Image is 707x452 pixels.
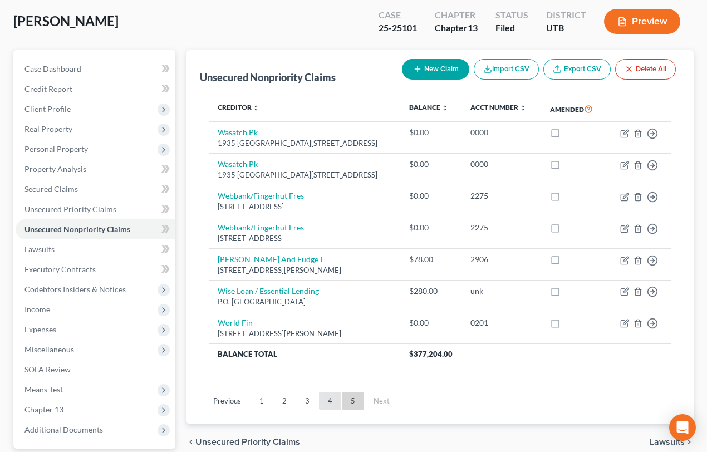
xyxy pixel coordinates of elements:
a: Property Analysis [16,159,175,179]
span: [PERSON_NAME] [13,13,119,29]
th: Balance Total [209,344,400,364]
div: 2275 [470,190,532,202]
span: Secured Claims [24,184,78,194]
a: Executory Contracts [16,259,175,279]
a: Wise Loan / Essential Lending [218,286,319,296]
div: $0.00 [409,190,453,202]
div: $0.00 [409,159,453,170]
span: Unsecured Priority Claims [24,204,116,214]
div: $0.00 [409,222,453,233]
button: Delete All [615,59,676,80]
div: [STREET_ADDRESS] [218,233,391,244]
i: unfold_more [253,105,259,111]
div: Case [379,9,417,22]
div: 0201 [470,317,532,328]
span: Codebtors Insiders & Notices [24,284,126,294]
i: unfold_more [519,105,526,111]
div: Open Intercom Messenger [669,414,696,441]
button: New Claim [402,59,469,80]
span: Miscellaneous [24,345,74,354]
i: unfold_more [441,105,448,111]
span: Chapter 13 [24,405,63,414]
div: $280.00 [409,286,453,297]
a: Unsecured Nonpriority Claims [16,219,175,239]
span: Expenses [24,325,56,334]
a: World Fin [218,318,253,327]
a: Balance unfold_more [409,103,448,111]
div: Chapter [435,22,478,35]
a: Credit Report [16,79,175,99]
span: Executory Contracts [24,264,96,274]
a: 3 [296,392,318,410]
a: Unsecured Priority Claims [16,199,175,219]
div: [STREET_ADDRESS][PERSON_NAME] [218,265,391,276]
a: Acct Number unfold_more [470,103,526,111]
span: 13 [468,22,478,33]
span: Unsecured Priority Claims [195,438,300,446]
div: unk [470,286,532,297]
a: 2 [273,392,296,410]
a: 5 [342,392,364,410]
button: Preview [604,9,680,34]
div: 0000 [470,127,532,138]
a: 4 [319,392,341,410]
span: Client Profile [24,104,71,114]
button: Import CSV [474,59,539,80]
div: [STREET_ADDRESS][PERSON_NAME] [218,328,391,339]
div: 0000 [470,159,532,170]
a: Wasatch Pk [218,127,258,137]
span: Lawsuits [650,438,685,446]
a: Webbank/Fingerhut Fres [218,223,304,232]
a: SOFA Review [16,360,175,380]
span: SOFA Review [24,365,71,374]
div: $0.00 [409,127,453,138]
a: Case Dashboard [16,59,175,79]
span: Property Analysis [24,164,86,174]
div: 2275 [470,222,532,233]
a: 1 [251,392,273,410]
span: $377,204.00 [409,350,453,358]
div: District [546,9,586,22]
div: $78.00 [409,254,453,265]
span: Real Property [24,124,72,134]
button: Lawsuits chevron_right [650,438,694,446]
div: 1935 [GEOGRAPHIC_DATA][STREET_ADDRESS] [218,138,391,149]
div: $0.00 [409,317,453,328]
a: Secured Claims [16,179,175,199]
a: Creditor unfold_more [218,103,259,111]
span: Credit Report [24,84,72,94]
i: chevron_right [685,438,694,446]
th: Amended [541,96,607,122]
span: Personal Property [24,144,88,154]
span: Lawsuits [24,244,55,254]
span: Additional Documents [24,425,103,434]
div: P.O. [GEOGRAPHIC_DATA] [218,297,391,307]
a: Previous [204,392,250,410]
a: Export CSV [543,59,611,80]
div: 2906 [470,254,532,265]
div: UTB [546,22,586,35]
span: Case Dashboard [24,64,81,73]
a: [PERSON_NAME] And Fudge I [218,254,322,264]
div: Unsecured Nonpriority Claims [200,71,336,84]
button: chevron_left Unsecured Priority Claims [186,438,300,446]
i: chevron_left [186,438,195,446]
div: [STREET_ADDRESS] [218,202,391,212]
div: 25-25101 [379,22,417,35]
div: Status [495,9,528,22]
span: Means Test [24,385,63,394]
a: Webbank/Fingerhut Fres [218,191,304,200]
div: Filed [495,22,528,35]
a: Wasatch Pk [218,159,258,169]
span: Income [24,304,50,314]
span: Unsecured Nonpriority Claims [24,224,130,234]
a: Lawsuits [16,239,175,259]
div: 1935 [GEOGRAPHIC_DATA][STREET_ADDRESS] [218,170,391,180]
div: Chapter [435,9,478,22]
